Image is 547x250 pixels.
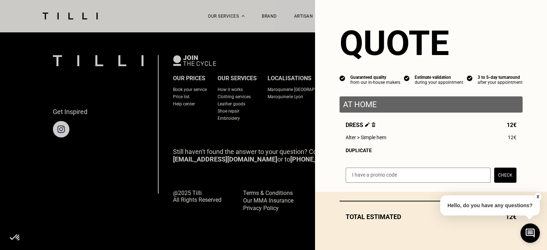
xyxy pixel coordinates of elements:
[508,135,516,140] span: 12€
[478,80,523,85] div: after your appointment
[346,147,516,153] div: Duplicate
[346,168,491,183] input: I have a promo code
[440,195,540,215] p: Hello, do you have any questions?
[343,100,519,109] p: At home
[478,75,523,80] div: 3 to 5-day turnaround
[404,75,410,81] img: icon list info
[494,168,516,183] button: Check
[415,75,463,80] div: Estimate validation
[350,75,400,80] div: Guaranteed quality
[534,193,542,201] button: X
[339,213,523,221] div: Total estimated
[339,75,345,81] img: icon list info
[346,135,386,140] span: Alter > Simple hem
[467,75,473,81] img: icon list info
[350,80,400,85] div: from our in-house makers
[346,122,375,128] span: Dress
[415,80,463,85] div: during your appointment
[365,122,370,127] img: Edit
[371,122,375,127] img: Delete
[507,122,516,128] span: 12€
[339,23,523,63] section: Quote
